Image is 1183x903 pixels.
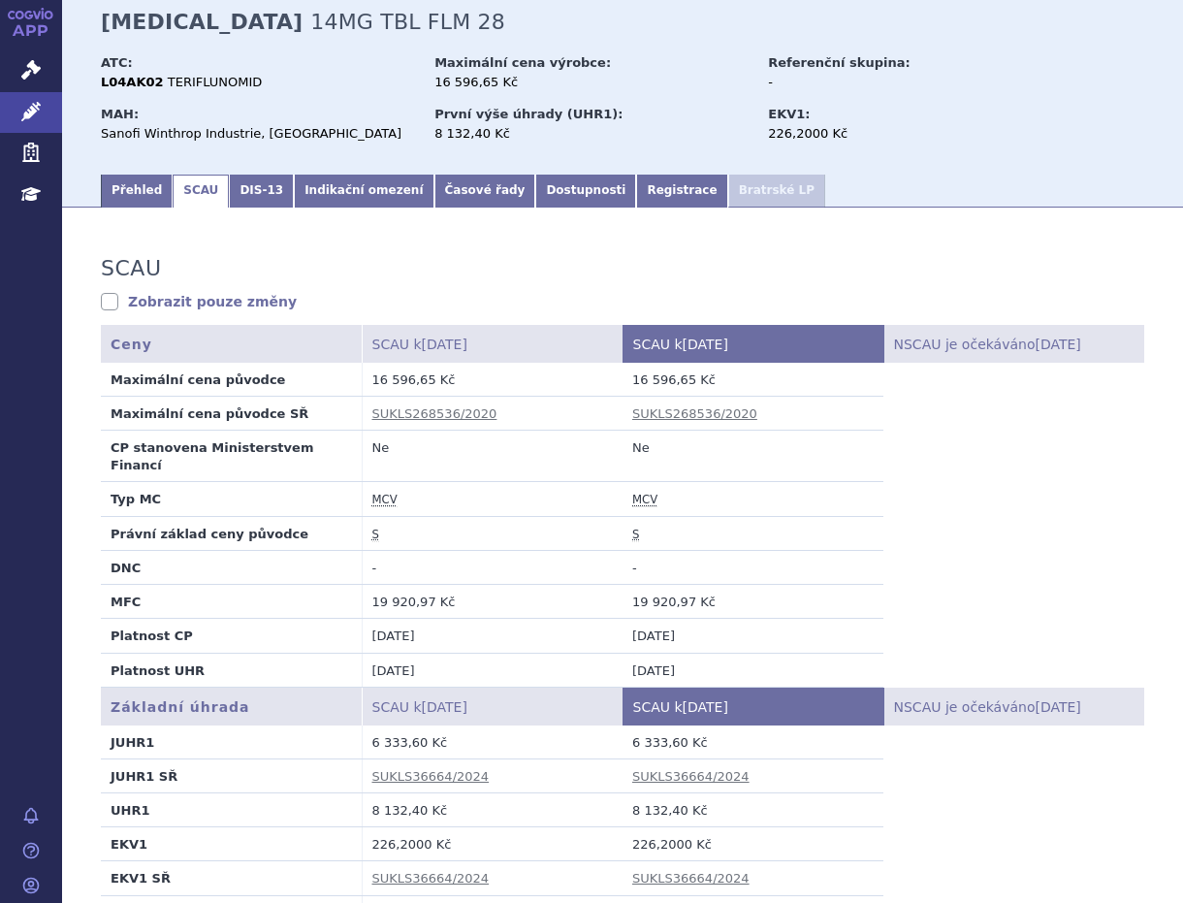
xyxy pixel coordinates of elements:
[372,528,379,542] abbr: stanovena nebo změněna ve správním řízení podle zákona č. 48/1997 Sb. ve znění účinném od 1.1.2008
[623,688,883,726] th: SCAU k
[632,493,657,507] abbr: maximální cena výrobce
[111,663,205,678] strong: Platnost UHR
[434,125,750,143] div: 8 132,40 Kč
[362,726,623,759] td: 6 333,60 Kč
[111,440,313,472] strong: CP stanovena Ministerstvem Financí
[229,175,294,208] a: DIS-13
[883,325,1144,363] th: NSCAU je očekáváno
[111,406,308,421] strong: Maximální cena původce SŘ
[111,837,147,852] strong: EKV1
[362,585,623,619] td: 19 920,97 Kč
[362,653,623,687] td: [DATE]
[111,595,141,609] strong: MFC
[101,125,416,143] div: Sanofi Winthrop Industrie, [GEOGRAPHIC_DATA]
[683,337,728,352] span: [DATE]
[636,175,727,208] a: Registrace
[101,292,297,311] a: Zobrazit pouze změny
[768,74,986,91] div: -
[294,175,433,208] a: Indikační omezení
[372,406,497,421] a: SUKLS268536/2020
[623,585,883,619] td: 19 920,97 Kč
[101,688,362,726] th: Základní úhrada
[362,619,623,653] td: [DATE]
[372,871,490,886] a: SUKLS36664/2024
[632,871,750,886] a: SUKLS36664/2024
[623,792,883,826] td: 8 132,40 Kč
[1035,699,1080,715] span: [DATE]
[623,653,883,687] td: [DATE]
[362,827,623,861] td: 226,2000 Kč
[623,431,883,482] td: Ne
[768,125,986,143] div: 226,2000 Kč
[111,803,150,818] strong: UHR1
[111,871,171,886] strong: EKV1 SŘ
[372,769,490,784] a: SUKLS36664/2024
[111,629,193,643] strong: Platnost CP
[362,431,623,482] td: Ne
[101,107,139,121] strong: MAH:
[1035,337,1080,352] span: [DATE]
[101,256,161,281] h3: SCAU
[111,492,161,506] strong: Typ MC
[434,55,611,70] strong: Maximální cena výrobce:
[623,619,883,653] td: [DATE]
[434,74,750,91] div: 16 596,65 Kč
[101,325,362,363] th: Ceny
[434,175,536,208] a: Časové řady
[362,550,623,584] td: -
[632,528,639,542] abbr: stanovena nebo změněna ve správním řízení podle zákona č. 48/1997 Sb. ve znění účinném od 1.1.2008
[683,699,728,715] span: [DATE]
[101,55,133,70] strong: ATC:
[101,175,173,208] a: Přehled
[168,75,263,89] span: TERIFLUNOMID
[101,75,164,89] strong: L04AK02
[111,527,308,541] strong: Právní základ ceny původce
[623,363,883,397] td: 16 596,65 Kč
[623,325,883,363] th: SCAU k
[632,406,757,421] a: SUKLS268536/2020
[768,107,810,121] strong: EKV1:
[535,175,636,208] a: Dostupnosti
[101,10,303,34] strong: [MEDICAL_DATA]
[111,769,177,784] strong: JUHR1 SŘ
[434,107,623,121] strong: První výše úhrady (UHR1):
[362,792,623,826] td: 8 132,40 Kč
[632,769,750,784] a: SUKLS36664/2024
[111,735,154,750] strong: JUHR1
[173,175,229,208] a: SCAU
[362,363,623,397] td: 16 596,65 Kč
[623,827,883,861] td: 226,2000 Kč
[310,10,505,34] span: 14MG TBL FLM 28
[422,337,467,352] span: [DATE]
[372,493,398,507] abbr: maximální cena výrobce
[623,726,883,759] td: 6 333,60 Kč
[111,561,141,575] strong: DNC
[422,699,467,715] span: [DATE]
[883,688,1144,726] th: NSCAU je očekáváno
[623,550,883,584] td: -
[362,688,623,726] th: SCAU k
[111,372,285,387] strong: Maximální cena původce
[768,55,910,70] strong: Referenční skupina:
[362,325,623,363] th: SCAU k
